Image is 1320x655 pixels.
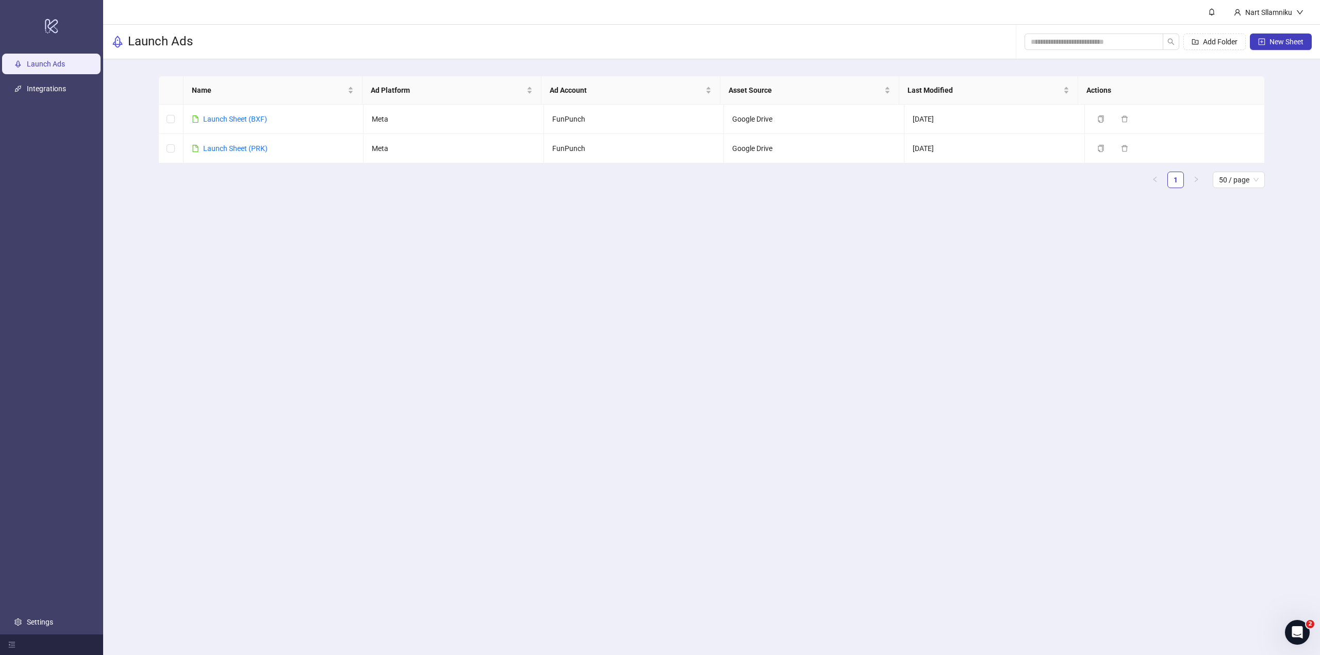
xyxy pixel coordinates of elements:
[1152,176,1158,182] span: left
[181,4,200,23] div: Close
[1213,172,1265,188] div: Page Size
[184,76,362,105] th: Name
[8,136,169,214] div: You’ll get replies here and in your email:✉️[EMAIL_ADDRESS][DOMAIN_NAME]The team will be back🕒In ...
[49,338,57,346] button: Upload attachment
[27,618,53,626] a: Settings
[1121,115,1128,123] span: delete
[203,144,268,153] a: Launch Sheet (PRK)
[729,85,882,96] span: Asset Source
[904,105,1085,134] td: [DATE]
[1097,145,1104,152] span: copy
[27,60,65,68] a: Launch Ads
[720,76,899,105] th: Asset Source
[8,59,198,136] div: Nart says…
[1269,38,1303,46] span: New Sheet
[111,36,124,48] span: rocket
[32,338,41,346] button: Gif picker
[50,13,128,23] p: The team can also help
[1234,9,1241,16] span: user
[544,134,724,163] td: FunPunch
[192,85,345,96] span: Name
[16,162,98,181] b: [EMAIL_ADDRESS][DOMAIN_NAME]
[724,134,904,163] td: Google Drive
[27,85,66,93] a: Integrations
[1208,8,1215,15] span: bell
[1219,172,1259,188] span: 50 / page
[192,115,199,123] span: file
[16,216,55,222] div: Fin • 1h ago
[29,6,46,22] img: Profile image for Fin
[1241,7,1296,18] div: Nart Sllamniku
[128,33,193,50] h3: Launch Ads
[9,316,197,333] textarea: Message…
[899,76,1078,105] th: Last Modified
[364,134,544,163] td: Meta
[1167,38,1175,45] span: search
[192,145,199,152] span: file
[177,333,193,350] button: Send a message…
[7,4,26,24] button: go back
[541,76,720,105] th: Ad Account
[16,142,161,182] div: You’ll get replies here and in your email: ✉️
[1147,172,1163,188] button: left
[50,5,62,13] h1: Fin
[1188,172,1204,188] button: right
[1188,172,1204,188] li: Next Page
[1250,33,1312,50] button: New Sheet
[371,85,524,96] span: Ad Platform
[1306,620,1314,628] span: 2
[16,187,161,207] div: The team will be back 🕒
[203,115,267,123] a: Launch Sheet (BXF)
[65,338,74,346] button: Start recording
[1285,620,1310,645] iframe: Intercom live chat
[1183,33,1246,50] button: Add Folder
[1097,115,1104,123] span: copy
[37,59,198,127] div: I created my account with Google login. I want to set up a password-based login. The reset passwo...
[8,136,198,237] div: Fin says…
[904,134,1085,163] td: [DATE]
[1168,172,1183,188] a: 1
[16,338,24,346] button: Emoji picker
[45,111,190,121] div: Can you help me fix this
[161,4,181,24] button: Home
[1258,38,1265,45] span: plus-square
[544,105,724,134] td: FunPunch
[1203,38,1237,46] span: Add Folder
[362,76,541,105] th: Ad Platform
[25,198,81,206] b: In 30 minutes
[1078,76,1257,105] th: Actions
[550,85,703,96] span: Ad Account
[364,105,544,134] td: Meta
[45,65,190,106] div: I created my account with Google login. I want to set up a password-based login. The reset passwo...
[1192,38,1199,45] span: folder-add
[1147,172,1163,188] li: Previous Page
[1121,145,1128,152] span: delete
[1296,9,1303,16] span: down
[8,641,15,648] span: menu-fold
[1193,176,1199,182] span: right
[907,85,1061,96] span: Last Modified
[724,105,904,134] td: Google Drive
